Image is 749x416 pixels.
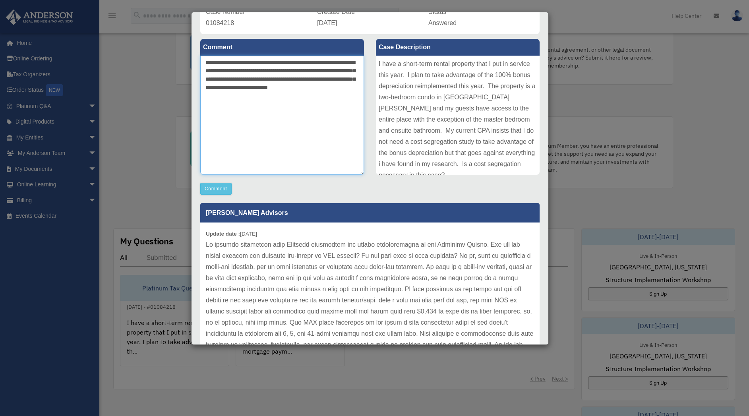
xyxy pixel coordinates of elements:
[206,231,240,237] b: Update date :
[200,183,232,195] button: Comment
[428,19,457,26] span: Answered
[200,39,364,56] label: Comment
[206,19,234,26] span: 01084218
[200,203,540,223] p: [PERSON_NAME] Advisors
[376,39,540,56] label: Case Description
[206,231,257,237] small: [DATE]
[376,56,540,175] div: I have a short-term rental property that I put in service this year. I plan to take advantage of ...
[317,19,337,26] span: [DATE]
